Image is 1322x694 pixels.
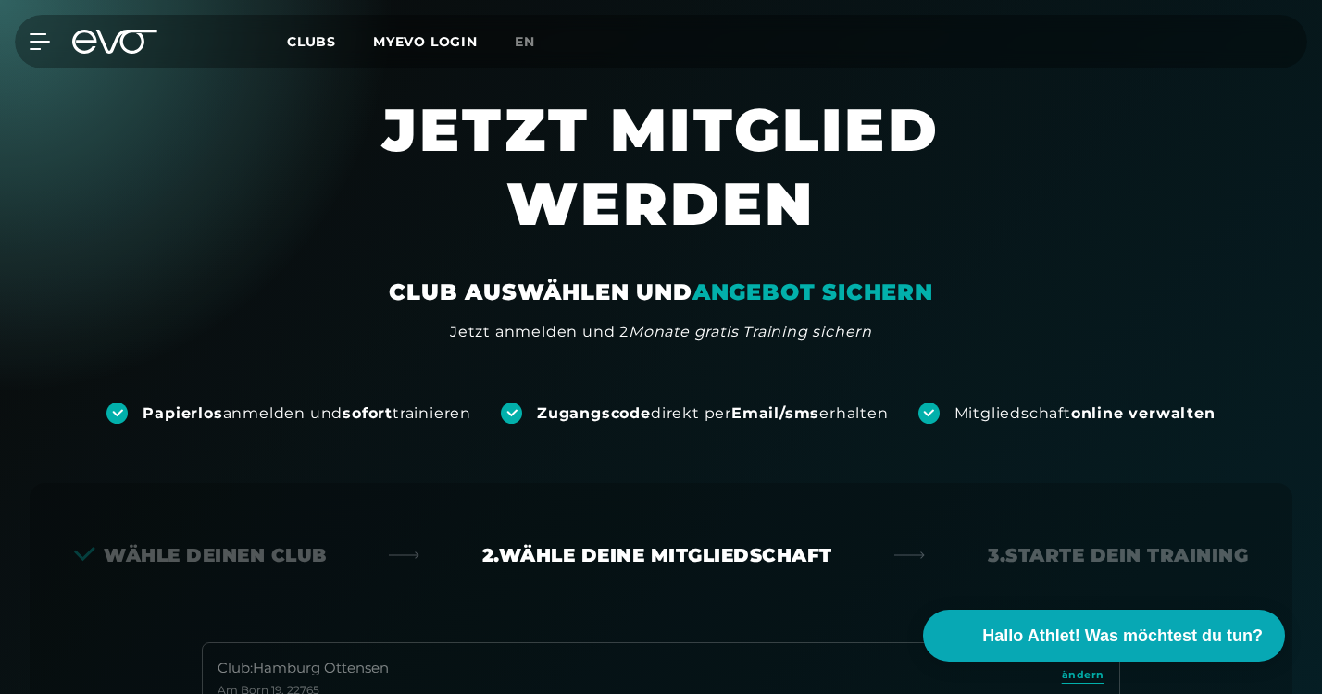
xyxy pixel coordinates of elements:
a: ändern [1062,667,1104,688]
div: Wähle deinen Club [74,542,327,568]
span: Hallo Athlet! Was möchtest du tun? [982,624,1263,649]
em: Monate gratis Training sichern [629,323,872,341]
div: 3. Starte dein Training [988,542,1248,568]
div: direkt per erhalten [537,403,888,424]
strong: Email/sms [731,404,819,422]
div: 2. Wähle deine Mitgliedschaft [482,542,832,568]
div: CLUB AUSWÄHLEN UND [389,278,932,307]
div: Mitgliedschaft [954,403,1216,424]
strong: Zugangscode [537,404,651,422]
a: MYEVO LOGIN [373,33,478,50]
strong: online verwalten [1071,404,1216,422]
span: Clubs [287,33,336,50]
a: Clubs [287,32,373,50]
strong: Papierlos [143,404,222,422]
span: en [515,33,535,50]
button: Hallo Athlet! Was möchtest du tun? [923,610,1285,662]
span: ändern [1062,667,1104,683]
div: Jetzt anmelden und 2 [450,321,872,343]
h1: JETZT MITGLIED WERDEN [235,93,1087,278]
strong: sofort [343,404,393,422]
a: en [515,31,557,53]
div: Club : Hamburg Ottensen [218,658,389,679]
em: ANGEBOT SICHERN [692,279,933,305]
div: anmelden und trainieren [143,403,471,424]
